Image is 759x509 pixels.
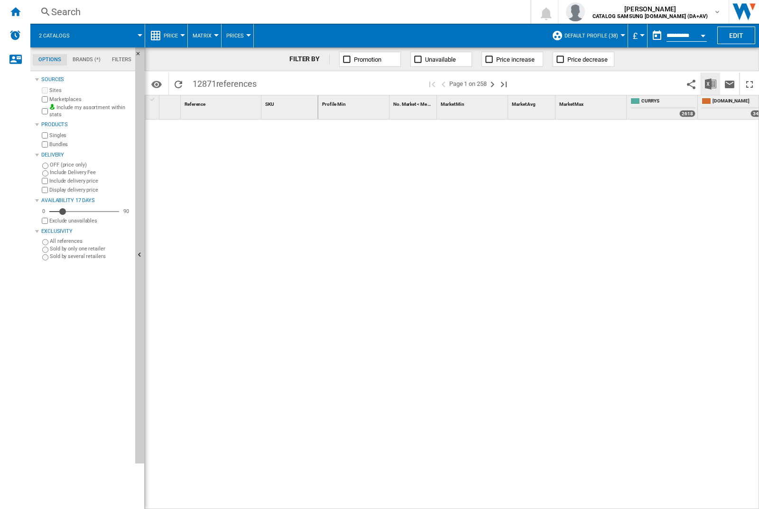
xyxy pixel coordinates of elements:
span: Page 1 on 258 [449,73,487,95]
span: 2 catalogs [39,33,70,39]
span: Reference [185,102,205,107]
label: Sold by only one retailer [50,245,131,252]
input: Include delivery price [42,178,48,184]
button: Send this report by email [720,73,739,95]
div: Sort None [183,95,261,110]
input: Bundles [42,141,48,148]
span: Price [164,33,178,39]
label: All references [50,238,131,245]
div: 2 catalogs [35,24,140,47]
input: OFF (price only) [42,163,48,169]
span: references [216,79,257,89]
md-tab-item: Brands (*) [67,54,106,65]
md-slider: Availability [49,207,119,216]
label: OFF (price only) [50,161,131,168]
button: Matrix [193,24,216,47]
label: Display delivery price [49,186,131,194]
span: Price increase [496,56,535,63]
button: Open calendar [694,26,712,43]
div: Default profile (38) [552,24,623,47]
span: Matrix [193,33,212,39]
button: >Previous page [438,73,449,95]
span: Promotion [354,56,381,63]
div: Sources [41,76,131,83]
div: CURRYS 2618 offers sold by CURRYS [629,95,697,119]
div: No. Market < Me Sort None [391,95,436,110]
label: Include Delivery Fee [50,169,131,176]
label: Exclude unavailables [49,217,131,224]
label: Singles [49,132,131,139]
md-menu: Currency [628,24,648,47]
div: SKU Sort None [263,95,318,110]
input: Sites [42,87,48,93]
button: Last page [498,73,509,95]
div: Profile Min Sort None [320,95,389,110]
span: SKU [265,102,274,107]
div: Sort None [320,95,389,110]
div: Exclusivity [41,228,131,235]
button: Options [147,75,166,93]
button: Price [164,24,183,47]
div: 0 [40,208,47,215]
span: Default profile (38) [565,33,618,39]
div: Sort None [161,95,180,110]
button: Edit [717,27,755,44]
input: Singles [42,132,48,139]
div: Sort None [510,95,555,110]
input: All references [42,239,48,245]
button: Promotion [339,52,401,67]
button: First page [426,73,438,95]
input: Marketplaces [42,96,48,102]
button: Hide [135,47,147,65]
input: Sold by only one retailer [42,247,48,253]
img: alerts-logo.svg [9,29,21,41]
div: 2618 offers sold by CURRYS [679,110,695,117]
label: Bundles [49,141,131,148]
div: Market Min Sort None [439,95,508,110]
img: profile.jpg [566,2,585,21]
div: Price [150,24,183,47]
span: No. Market < Me [393,102,427,107]
div: Prices [226,24,249,47]
button: Hide [135,47,145,463]
button: Download in Excel [701,73,720,95]
md-tab-item: Filters [106,54,137,65]
div: Products [41,121,131,129]
label: Marketplaces [49,96,131,103]
button: Unavailable [410,52,472,67]
label: Sites [49,87,131,94]
div: Sort None [391,95,436,110]
label: Sold by several retailers [50,253,131,260]
button: Default profile (38) [565,24,623,47]
div: Reference Sort None [183,95,261,110]
span: Unavailable [425,56,456,63]
span: Profile Min [322,102,346,107]
button: Maximize [740,73,759,95]
div: Search [51,5,506,19]
button: Next page [487,73,498,95]
div: Sort None [439,95,508,110]
span: 12871 [188,73,261,93]
span: [PERSON_NAME] [592,4,708,14]
md-tab-item: Options [33,54,67,65]
input: Display delivery price [42,187,48,193]
span: Market Max [559,102,583,107]
img: mysite-bg-18x18.png [49,104,55,110]
button: Reload [169,73,188,95]
button: £ [633,24,642,47]
button: Price increase [481,52,543,67]
div: Delivery [41,151,131,159]
label: Include my assortment within stats [49,104,131,119]
div: Sort None [557,95,626,110]
div: Market Max Sort None [557,95,626,110]
input: Display delivery price [42,218,48,224]
div: FILTER BY [289,55,330,64]
label: Include delivery price [49,177,131,185]
button: Price decrease [553,52,614,67]
img: excel-24x24.png [705,78,716,90]
b: CATALOG SAMSUNG [DOMAIN_NAME] (DA+AV) [592,13,708,19]
div: Market Avg Sort None [510,95,555,110]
